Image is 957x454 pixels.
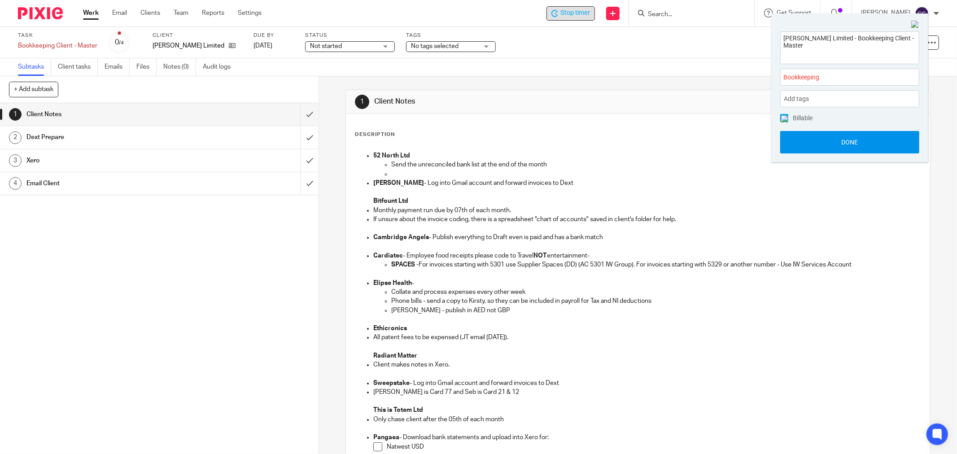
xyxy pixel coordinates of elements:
h1: Client Notes [374,97,657,106]
a: Client tasks [58,58,98,76]
label: Due by [253,32,294,39]
a: Settings [238,9,262,17]
label: Task [18,32,97,39]
div: 0 [115,37,124,48]
span: Get Support [777,10,811,16]
a: Files [136,58,157,76]
p: If unsure about the invoice coding, there is a spreadsheet "chart of accounts" saved in client's ... [373,215,921,224]
h1: Client Notes [26,108,203,121]
div: Paul Mitchell Limited - Bookkeeping Client - Master [546,6,595,21]
p: Natwest USD [387,442,921,451]
strong: Radiant Matter [373,353,417,359]
strong: Elipse Health [373,280,412,286]
a: Clients [140,9,160,17]
a: Subtasks [18,58,51,76]
p: [PERSON_NAME] [861,9,910,17]
strong: SPACES - [391,262,419,268]
span: Stop timer [560,9,590,18]
div: 1 [9,108,22,121]
div: 4 [9,177,22,190]
span: Not started [310,43,342,49]
p: Only chase client after the 05th of each month [373,415,921,424]
p: [PERSON_NAME] - publish in AED not GBP [391,306,921,315]
p: Description [355,131,395,138]
img: checked.png [781,115,788,122]
span: Billable [793,115,813,121]
span: No tags selected [411,43,459,49]
p: - Employee food receipts please code to Travel entertainment- [373,251,921,260]
label: Status [305,32,395,39]
span: [DATE] [253,43,272,49]
p: [PERSON_NAME] Limited [153,41,224,50]
p: All patent fees to be expensed (JT email [DATE]). [373,333,921,342]
div: Bookkeeping Client - Master [18,41,97,50]
div: 1 [355,95,369,109]
strong: Cambridge Angels [373,234,429,240]
h1: Email Client [26,177,203,190]
p: - Log into Gmail account and forward invoices to Dext [373,179,921,188]
input: Search [647,11,728,19]
p: [PERSON_NAME] is Card 77 and Seb is Card 21 & 12 [373,388,921,397]
a: Emails [105,58,130,76]
span: Add tags [784,92,813,106]
p: Phone bills - send a copy to Kirsty, so they can be included in payroll for Tax and NI deductions [391,297,921,306]
span: Bookkeeping [783,73,896,82]
a: Reports [202,9,224,17]
p: Monthly payment run due by 07th of each month. [373,206,921,215]
p: Collate and process expenses every other week [391,288,921,297]
a: Work [83,9,99,17]
h1: Xero [26,154,203,167]
a: Audit logs [203,58,237,76]
label: Client [153,32,242,39]
p: - Log into Gmail account and forward invoices to Dext [373,379,921,388]
strong: 52 North Ltd [373,153,410,159]
a: Notes (0) [163,58,196,76]
strong: This is Totem Ltd [373,407,423,413]
button: + Add subtask [9,82,58,97]
strong: Cardiatec [373,253,403,259]
p: - [373,279,921,288]
strong: Sweepstake [373,380,410,386]
strong: Pangaea [373,434,399,441]
p: Client makes notes in Xero. [373,360,921,369]
button: Done [780,131,919,153]
small: /4 [119,40,124,45]
p: Send the unreconciled bank list at the end of the month [391,160,921,169]
img: Pixie [18,7,63,19]
strong: [PERSON_NAME] [373,180,424,186]
div: 3 [9,154,22,167]
a: Team [174,9,188,17]
img: svg%3E [915,6,929,21]
p: - Publish everything to Draft even is paid and has a bank match [373,233,921,242]
label: Tags [406,32,496,39]
textarea: [PERSON_NAME] Limited - Bookkeeping Client - Master [781,32,919,61]
a: Email [112,9,127,17]
h1: Dext Prepare [26,131,203,144]
div: 2 [9,131,22,144]
p: - Download bank statements and upload into Xero for: [373,433,921,442]
strong: Ethicronics [373,325,407,332]
strong: NOT [533,253,547,259]
strong: Bitfount Ltd [373,198,408,204]
img: Close [911,21,919,29]
p: For invoices starting with 5301 use Supplier Spaces (DD) (AC 5301 IW Group). For invoices startin... [391,260,921,269]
